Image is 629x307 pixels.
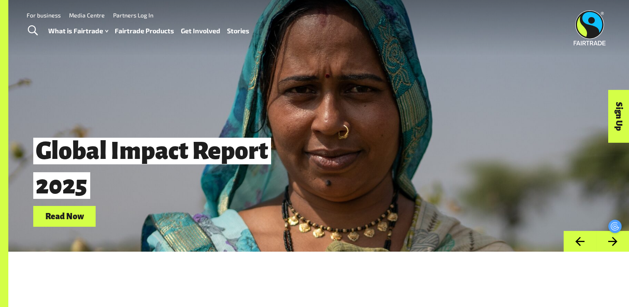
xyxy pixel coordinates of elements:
[596,231,629,252] button: Next
[563,231,596,252] button: Previous
[181,25,220,37] a: Get Involved
[22,20,43,41] a: Toggle Search
[574,10,606,45] img: Fairtrade Australia New Zealand logo
[69,12,105,19] a: Media Centre
[48,25,108,37] a: What is Fairtrade
[115,25,174,37] a: Fairtrade Products
[33,206,96,227] a: Read Now
[227,25,249,37] a: Stories
[113,12,153,19] a: Partners Log In
[27,12,61,19] a: For business
[33,138,271,199] span: Global Impact Report 2025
